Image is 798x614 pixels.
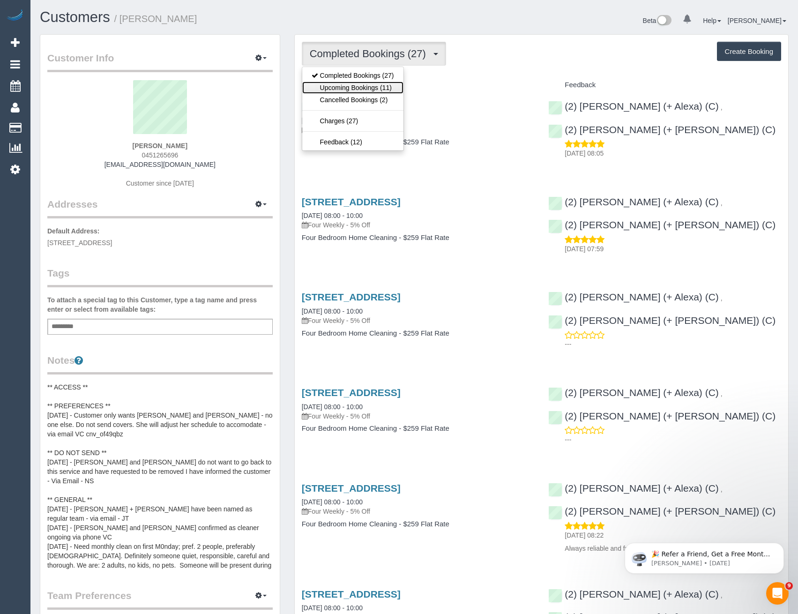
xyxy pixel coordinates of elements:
a: Help [703,17,721,24]
label: To attach a special tag to this Customer, type a tag name and press enter or select from availabl... [47,295,273,314]
legend: Customer Info [47,51,273,72]
a: [DATE] 08:00 - 10:00 [302,403,363,411]
a: [STREET_ADDRESS] [302,387,401,398]
p: Always reliable and friendly. Do a good clean too! [565,544,781,553]
legend: Notes [47,353,273,374]
a: (2) [PERSON_NAME] (+ [PERSON_NAME]) (C) [548,219,776,230]
p: [DATE] 07:59 [565,244,781,254]
small: / [PERSON_NAME] [114,14,197,24]
pre: ** ACCESS ** ** PREFERENCES ** [DATE] - Customer only wants [PERSON_NAME] and [PERSON_NAME] - no ... [47,382,273,570]
span: Customer since [DATE] [126,180,194,187]
p: [DATE] 08:22 [565,531,781,540]
p: --- [565,435,781,444]
label: Default Address: [47,226,100,236]
h4: Feedback [548,81,781,89]
a: (2) [PERSON_NAME] (+ Alexa) (C) [548,196,718,207]
a: (2) [PERSON_NAME] (+ Alexa) (C) [548,292,718,302]
span: Completed Bookings (27) [310,48,431,60]
a: Feedback (12) [302,136,403,148]
span: , [721,486,723,493]
a: [STREET_ADDRESS] [302,196,401,207]
a: Customers [40,9,110,25]
a: [PERSON_NAME] [728,17,786,24]
h4: Service [302,81,535,89]
p: Four Weekly - 5% Off [302,316,535,325]
span: , [721,294,723,302]
a: (2) [PERSON_NAME] (+ Alexa) (C) [548,101,718,112]
span: , [721,104,723,111]
p: Four Weekly - 5% Off [302,507,535,516]
a: (2) [PERSON_NAME] (+ Alexa) (C) [548,387,718,398]
p: Four Weekly - 5% Off [302,125,535,135]
a: Charges (27) [302,115,403,127]
a: [EMAIL_ADDRESS][DOMAIN_NAME] [104,161,216,168]
h4: Four Bedroom Home Cleaning - $259 Flat Rate [302,425,535,433]
a: Upcoming Bookings (11) [302,82,403,94]
button: Create Booking [717,42,781,61]
span: 0451265696 [142,151,178,159]
a: Cancelled Bookings (2) [302,94,403,106]
a: [DATE] 08:00 - 10:00 [302,212,363,219]
p: [DATE] 08:05 [565,149,781,158]
span: , [721,592,723,599]
a: (2) [PERSON_NAME] (+ Alexa) (C) [548,483,718,494]
p: --- [565,339,781,349]
legend: Tags [47,266,273,287]
span: 9 [785,582,793,590]
a: [DATE] 08:00 - 10:00 [302,307,363,315]
h4: Four Bedroom Home Cleaning - $259 Flat Rate [302,234,535,242]
a: Completed Bookings (27) [302,69,403,82]
p: Four Weekly - 5% Off [302,220,535,230]
span: [STREET_ADDRESS] [47,239,112,247]
a: (2) [PERSON_NAME] (+ [PERSON_NAME]) (C) [548,124,776,135]
a: Beta [643,17,672,24]
strong: [PERSON_NAME] [133,142,187,150]
span: , [721,199,723,207]
iframe: Intercom live chat [766,582,789,605]
p: Four Weekly - 5% Off [302,412,535,421]
legend: Team Preferences [47,589,273,610]
a: (2) [PERSON_NAME] (+ [PERSON_NAME]) (C) [548,315,776,326]
a: [STREET_ADDRESS] [302,292,401,302]
h4: Four Bedroom Home Cleaning - $259 Flat Rate [302,520,535,528]
h4: Four Bedroom Home Cleaning - $259 Flat Rate [302,138,535,146]
a: [DATE] 08:00 - 10:00 [302,498,363,506]
iframe: Intercom notifications message [611,523,798,589]
a: (2) [PERSON_NAME] (+ [PERSON_NAME]) (C) [548,411,776,421]
img: New interface [656,15,671,27]
a: [STREET_ADDRESS] [302,483,401,494]
a: (2) [PERSON_NAME] (+ [PERSON_NAME]) (C) [548,506,776,517]
button: Completed Bookings (27) [302,42,446,66]
a: [DATE] 08:00 - 10:00 [302,604,363,612]
span: , [721,390,723,397]
a: (2) [PERSON_NAME] (+ Alexa) (C) [548,589,718,599]
a: [STREET_ADDRESS] [302,589,401,599]
h4: Four Bedroom Home Cleaning - $259 Flat Rate [302,329,535,337]
img: Automaid Logo [6,9,24,22]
